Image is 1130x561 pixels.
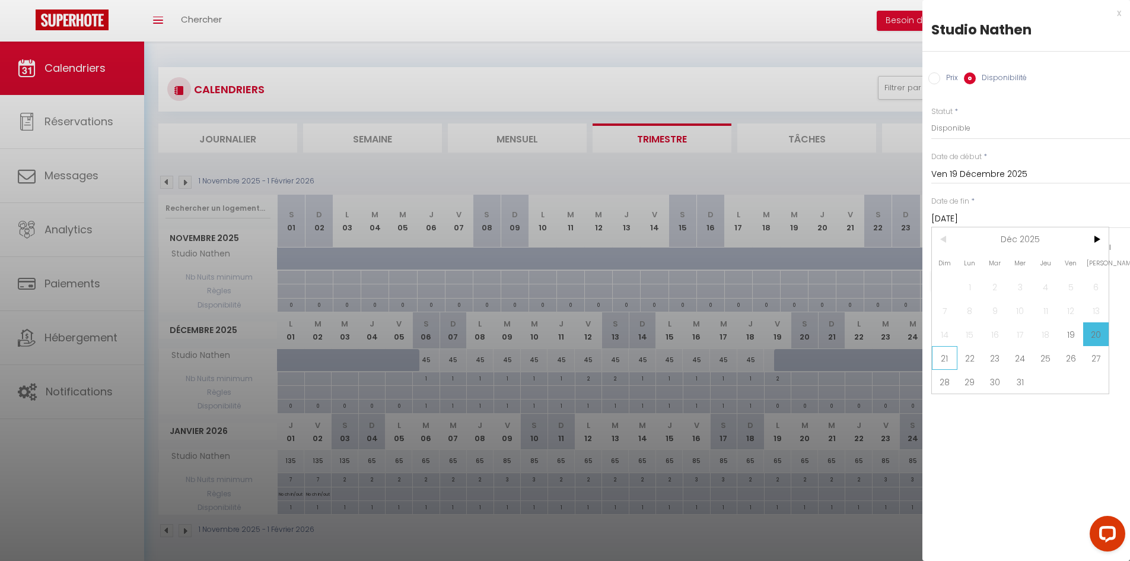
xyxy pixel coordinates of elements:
span: 11 [1033,299,1058,322]
span: 2 [982,275,1008,299]
span: 31 [1008,370,1033,394]
span: [PERSON_NAME] [1083,251,1109,275]
span: 25 [1033,346,1058,370]
span: 1 [957,275,983,299]
span: 17 [1008,322,1033,346]
span: < [932,227,957,251]
span: 7 [932,299,957,322]
span: 24 [1008,346,1033,370]
span: 15 [957,322,983,346]
span: 3 [1008,275,1033,299]
span: 16 [982,322,1008,346]
span: 28 [932,370,957,394]
span: 30 [982,370,1008,394]
span: Dim [932,251,957,275]
label: Date de fin [931,196,969,207]
span: 9 [982,299,1008,322]
span: 19 [1058,322,1084,346]
span: 22 [957,346,983,370]
span: Ven [1058,251,1084,275]
span: 20 [1083,322,1109,346]
span: Jeu [1033,251,1058,275]
label: Disponibilité [976,72,1027,85]
span: 10 [1008,299,1033,322]
span: Lun [957,251,983,275]
iframe: LiveChat chat widget [1080,511,1130,561]
span: 18 [1033,322,1058,346]
span: 14 [932,322,957,346]
span: > [1083,227,1109,251]
label: Date de début [931,151,982,163]
label: Prix [940,72,958,85]
span: 4 [1033,275,1058,299]
span: 13 [1083,299,1109,322]
span: Mer [1008,251,1033,275]
label: Statut [931,106,953,118]
div: x [922,6,1121,20]
span: 29 [957,370,983,394]
span: 26 [1058,346,1084,370]
span: Mar [982,251,1008,275]
span: 21 [932,346,957,370]
span: Déc 2025 [957,227,1084,251]
span: 8 [957,299,983,322]
span: 27 [1083,346,1109,370]
div: Studio Nathen [931,20,1121,39]
span: 23 [982,346,1008,370]
span: 12 [1058,299,1084,322]
span: 5 [1058,275,1084,299]
span: 6 [1083,275,1109,299]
